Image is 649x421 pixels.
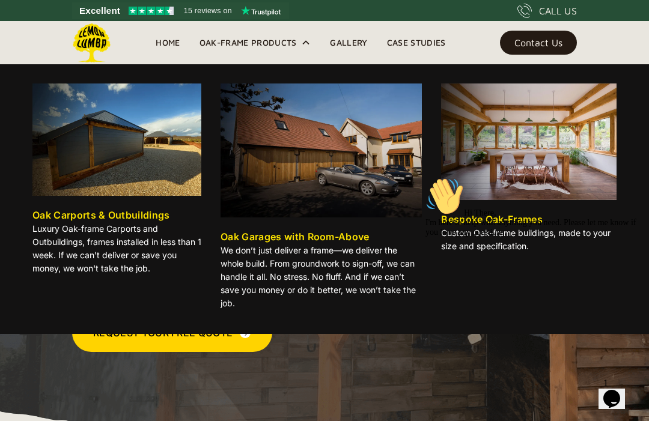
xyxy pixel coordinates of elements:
iframe: chat widget [421,172,637,367]
a: Oak Garages with Room-AboveWe don’t just deliver a frame—we deliver the whole build. From groundw... [221,83,422,315]
a: Oak Carports & OutbuildingsLuxury Oak-frame Carports and Outbuildings, frames installed in less t... [32,83,201,280]
a: Gallery [320,34,377,52]
div: Oak-Frame Products [200,35,297,50]
img: Trustpilot 4.5 stars [129,7,174,15]
div: Oak Carports & Outbuildings [32,208,170,222]
span: Excellent [79,4,120,18]
p: We don’t just deliver a frame—we deliver the whole build. From groundwork to sign-off, we can han... [221,244,422,310]
img: :wave: [5,5,43,43]
div: Oak-Frame Products [190,21,321,64]
span: Hi There, I'm here to help with anything you need. Please let me know if you have any questions. [5,36,216,64]
div: Contact Us [514,38,562,47]
div: CALL US [539,4,577,18]
img: Trustpilot logo [241,6,281,16]
a: Contact Us [500,31,577,55]
a: CALL US [517,4,577,18]
a: Home [146,34,189,52]
a: See Lemon Lumba reviews on Trustpilot [72,2,289,19]
a: Case Studies [377,34,456,52]
a: Bespoke Oak-FramesCustom Oak-frame buildings, made to your size and specification. [441,83,617,258]
p: Luxury Oak-frame Carports and Outbuildings, frames installed in less than 1 week. If we can't del... [32,222,201,275]
span: 15 reviews on [184,4,232,18]
div: Oak Garages with Room-Above [221,229,370,244]
div: 👋Hi There,I'm here to help with anything you need. Please let me know if you have any questions. [5,5,221,65]
iframe: chat widget [599,373,637,409]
